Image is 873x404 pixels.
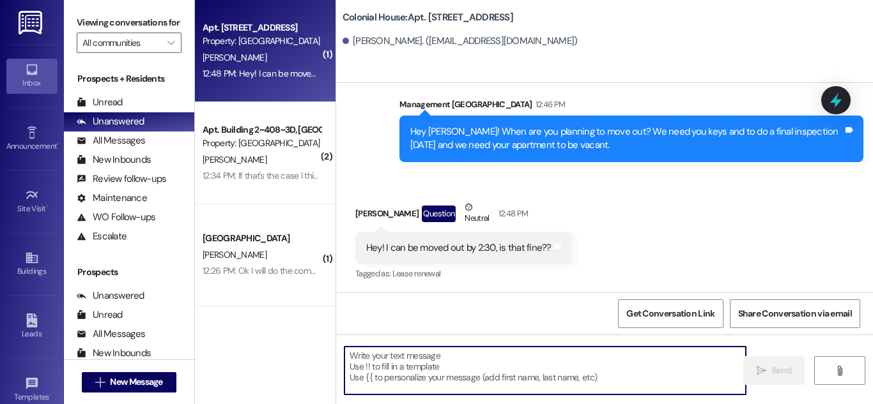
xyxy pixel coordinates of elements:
[77,230,127,243] div: Escalate
[64,266,194,279] div: Prospects
[77,308,123,322] div: Unread
[82,33,161,53] input: All communities
[203,154,267,165] span: [PERSON_NAME]
[77,96,123,109] div: Unread
[77,153,151,167] div: New Inbounds
[77,191,147,205] div: Maintenance
[771,364,791,377] span: Send
[462,200,491,227] div: Neutral
[355,200,572,232] div: [PERSON_NAME]
[203,21,321,34] div: Apt. [STREET_ADDRESS]
[355,264,572,283] div: Tagged as:
[203,265,454,276] div: 12:26 PM: Ok I will do the combined fall/winter lease then. Thank you!
[77,134,145,147] div: All Messages
[495,207,529,220] div: 12:48 PM
[82,372,176,393] button: New Message
[738,307,852,320] span: Share Conversation via email
[203,34,321,48] div: Property: [GEOGRAPHIC_DATA]
[77,115,144,128] div: Unanswered
[532,98,566,111] div: 12:46 PM
[49,391,51,400] span: •
[57,140,59,149] span: •
[399,98,863,116] div: Management [GEOGRAPHIC_DATA]
[626,307,715,320] span: Get Conversation Link
[203,232,321,245] div: [GEOGRAPHIC_DATA]
[392,268,441,279] span: Lease renewal
[203,249,267,260] span: [PERSON_NAME]
[77,327,145,341] div: All Messages
[835,366,844,376] i: 
[19,11,45,34] img: ResiDesk Logo
[64,72,194,86] div: Prospects + Residents
[366,241,552,255] div: Hey! I can be moved out by 2:30, is that fine??
[77,13,182,33] label: Viewing conversations for
[77,211,155,224] div: WO Follow-ups
[343,34,578,48] div: [PERSON_NAME]. ([EMAIL_ADDRESS][DOMAIN_NAME])
[95,377,105,387] i: 
[77,289,144,303] div: Unanswered
[422,206,456,221] div: Question
[77,347,151,360] div: New Inbounds
[203,123,321,137] div: Apt. Building 2~408~3D, [GEOGRAPHIC_DATA]
[77,172,166,186] div: Review follow-ups
[6,59,58,93] a: Inbox
[410,125,843,153] div: Hey [PERSON_NAME]! When are you planning to move out? We need you keys and to do a final inspecti...
[343,11,513,24] b: Colonial House: Apt. [STREET_ADDRESS]
[110,375,162,389] span: New Message
[757,366,766,376] i: 
[6,184,58,219] a: Site Visit •
[6,310,58,344] a: Leads
[203,52,267,63] span: [PERSON_NAME]
[730,299,860,328] button: Share Conversation via email
[743,356,805,385] button: Send
[203,137,321,150] div: Property: [GEOGRAPHIC_DATA]
[6,247,58,281] a: Buildings
[46,202,48,211] span: •
[203,68,410,79] div: 12:48 PM: Hey! I can be moved out by 2:30, is that fine??
[167,38,174,48] i: 
[618,299,723,328] button: Get Conversation Link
